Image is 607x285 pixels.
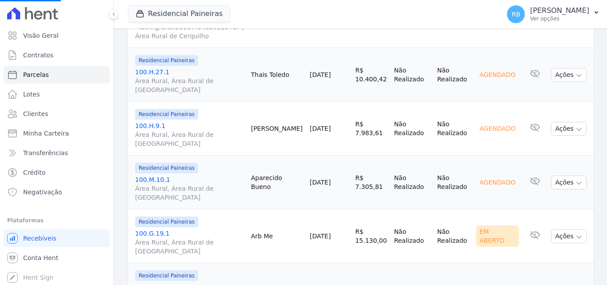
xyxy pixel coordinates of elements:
td: Não Realizado [434,102,472,156]
button: Ações [551,122,587,136]
a: 100.H.27.1Área Rural, Área Rural de [GEOGRAPHIC_DATA] [135,68,244,94]
span: Área Rural, Área Rural de [GEOGRAPHIC_DATA] [135,238,244,256]
span: RB [511,11,520,17]
button: Ações [551,68,587,82]
div: Em Aberto [476,225,519,247]
td: Não Realizado [434,209,472,263]
a: Visão Geral [4,27,110,44]
span: Residencial Paineiras [135,55,198,66]
span: Recebíveis [23,234,56,243]
a: Conta Hent [4,249,110,267]
a: Contratos [4,46,110,64]
td: Não Realizado [391,156,434,209]
span: Área Rural, Área Rural de [GEOGRAPHIC_DATA] [135,76,244,94]
span: Minha Carteira [23,129,69,138]
a: Crédito [4,164,110,181]
span: Clientes [23,109,48,118]
td: R$ 10.400,42 [351,48,390,102]
td: R$ 7.983,61 [351,102,390,156]
span: Residencial Paineiras [135,270,198,281]
span: Residencial Paineiras [135,109,198,120]
span: Área Rural, Área Rural de [GEOGRAPHIC_DATA] [135,184,244,202]
td: Não Realizado [434,156,472,209]
a: Parcelas [4,66,110,84]
td: Não Realizado [434,48,472,102]
span: Lotes [23,90,40,99]
a: [DATE] [310,233,331,240]
div: Agendado [476,176,519,189]
button: RB [PERSON_NAME] Ver opções [500,2,607,27]
a: Recebíveis [4,229,110,247]
td: Não Realizado [391,209,434,263]
a: 100.M.10.1Área Rural, Área Rural de [GEOGRAPHIC_DATA] [135,175,244,202]
td: R$ 15.130,00 [351,209,390,263]
td: R$ 7.305,81 [351,156,390,209]
button: Ações [551,229,587,243]
span: Transferências [23,149,68,157]
td: Não Realizado [391,102,434,156]
span: Negativação [23,188,62,197]
td: [PERSON_NAME] [248,102,306,156]
td: Aparecido Bueno [248,156,306,209]
a: Transferências [4,144,110,162]
div: Plataformas [7,215,106,226]
span: Visão Geral [23,31,59,40]
a: 100.G.19.1Área Rural, Área Rural de [GEOGRAPHIC_DATA] [135,229,244,256]
a: [DATE] [310,179,331,186]
span: Residencial Paineiras [135,163,198,173]
button: Ações [551,176,587,189]
span: Conta Hent [23,253,58,262]
a: Minha Carteira [4,124,110,142]
a: [DATE] [310,125,331,132]
div: Agendado [476,122,519,135]
span: Residencial Paineiras [135,217,198,227]
td: Não Realizado [391,48,434,102]
a: Lotes [4,85,110,103]
span: Crédito [23,168,46,177]
span: Contratos [23,51,53,60]
p: [PERSON_NAME] [530,6,589,15]
span: Área Rural, Área Rural de [GEOGRAPHIC_DATA] [135,130,244,148]
a: 100.H.9.1Área Rural, Área Rural de [GEOGRAPHIC_DATA] [135,121,244,148]
p: Ver opções [530,15,589,22]
a: [DATE] [310,71,331,78]
button: Residencial Paineiras [128,5,230,22]
a: Clientes [4,105,110,123]
a: Negativação [4,183,110,201]
td: Arb Me [248,209,306,263]
span: Parcelas [23,70,49,79]
div: Agendado [476,68,519,81]
td: Thais Toledo [248,48,306,102]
